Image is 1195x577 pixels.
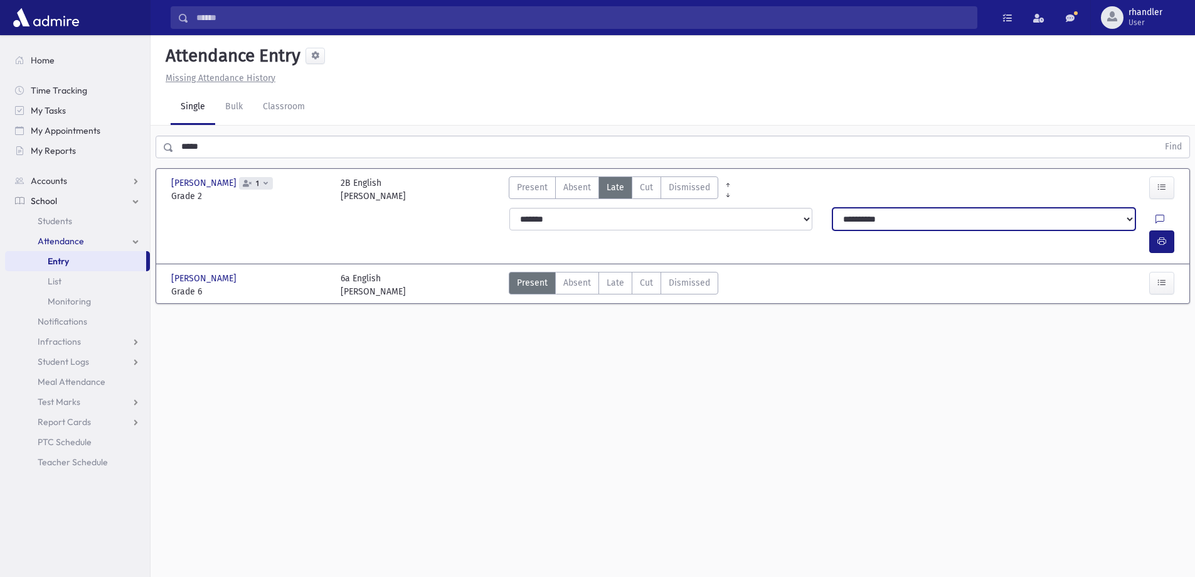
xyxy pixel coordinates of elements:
[607,276,624,289] span: Late
[31,55,55,66] span: Home
[38,356,89,367] span: Student Logs
[1129,8,1162,18] span: rhandler
[1129,18,1162,28] span: User
[669,181,710,194] span: Dismissed
[171,190,328,203] span: Grade 2
[5,171,150,191] a: Accounts
[48,296,91,307] span: Monitoring
[5,291,150,311] a: Monitoring
[161,73,275,84] a: Missing Attendance History
[253,180,262,188] span: 1
[171,285,328,298] span: Grade 6
[38,456,108,468] span: Teacher Schedule
[215,90,253,125] a: Bulk
[171,272,239,285] span: [PERSON_NAME]
[341,176,406,203] div: 2B English [PERSON_NAME]
[5,121,150,141] a: My Appointments
[161,45,300,67] h5: Attendance Entry
[166,73,275,84] u: Missing Attendance History
[31,145,76,156] span: My Reports
[5,50,150,70] a: Home
[5,100,150,121] a: My Tasks
[5,211,150,231] a: Students
[31,195,57,207] span: School
[5,352,150,372] a: Student Logs
[1157,136,1189,158] button: Find
[5,251,146,271] a: Entry
[517,276,548,289] span: Present
[5,80,150,100] a: Time Tracking
[171,90,215,125] a: Single
[38,215,72,227] span: Students
[31,85,87,96] span: Time Tracking
[5,392,150,412] a: Test Marks
[5,141,150,161] a: My Reports
[38,396,80,407] span: Test Marks
[640,276,653,289] span: Cut
[48,276,61,287] span: List
[5,372,150,392] a: Meal Attendance
[669,276,710,289] span: Dismissed
[31,125,100,136] span: My Appointments
[253,90,315,125] a: Classroom
[5,332,150,352] a: Infractions
[38,376,105,387] span: Meal Attendance
[640,181,653,194] span: Cut
[38,336,81,347] span: Infractions
[31,175,67,186] span: Accounts
[48,256,69,267] span: Entry
[5,311,150,332] a: Notifications
[5,412,150,432] a: Report Cards
[38,436,92,448] span: PTC Schedule
[171,176,239,190] span: [PERSON_NAME]
[607,181,624,194] span: Late
[5,271,150,291] a: List
[10,5,82,30] img: AdmirePro
[189,6,977,29] input: Search
[38,316,87,327] span: Notifications
[509,176,718,203] div: AttTypes
[341,272,406,298] div: 6a English [PERSON_NAME]
[509,272,718,298] div: AttTypes
[5,432,150,452] a: PTC Schedule
[517,181,548,194] span: Present
[563,181,591,194] span: Absent
[5,191,150,211] a: School
[5,452,150,472] a: Teacher Schedule
[31,105,66,116] span: My Tasks
[5,231,150,251] a: Attendance
[563,276,591,289] span: Absent
[38,235,84,247] span: Attendance
[38,416,91,428] span: Report Cards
